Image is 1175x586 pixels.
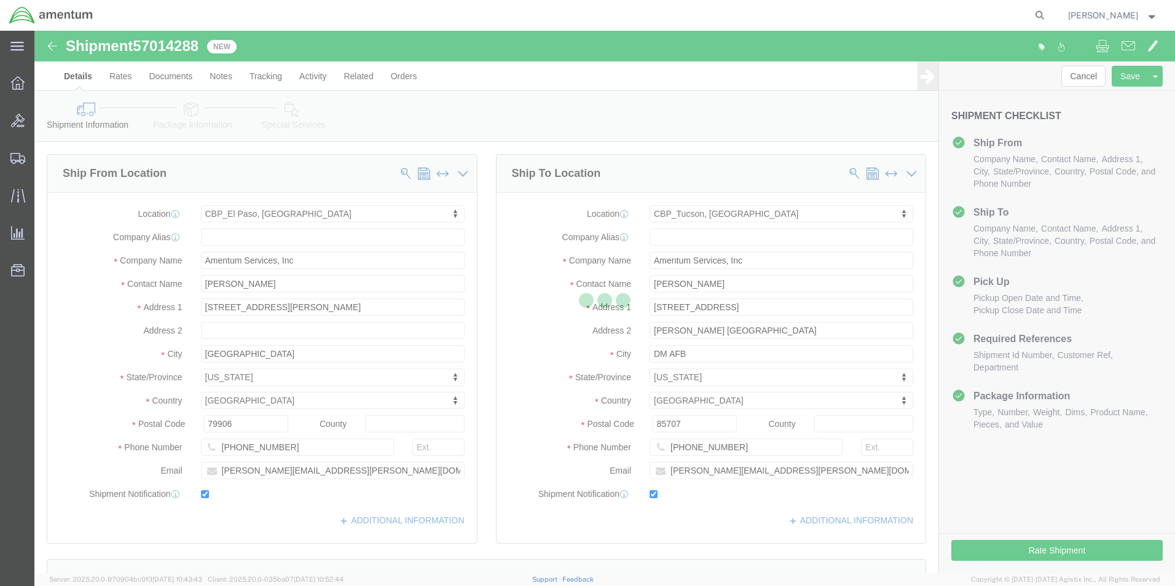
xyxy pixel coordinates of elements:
[1067,8,1158,23] button: [PERSON_NAME]
[562,576,594,583] a: Feedback
[1068,9,1138,22] span: Juan Trevino
[532,576,563,583] a: Support
[152,576,202,583] span: [DATE] 10:43:43
[971,574,1160,585] span: Copyright © [DATE]-[DATE] Agistix Inc., All Rights Reserved
[9,6,93,25] img: logo
[208,576,344,583] span: Client: 2025.20.0-035ba07
[294,576,344,583] span: [DATE] 10:52:44
[49,576,202,583] span: Server: 2025.20.0-970904bc0f3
